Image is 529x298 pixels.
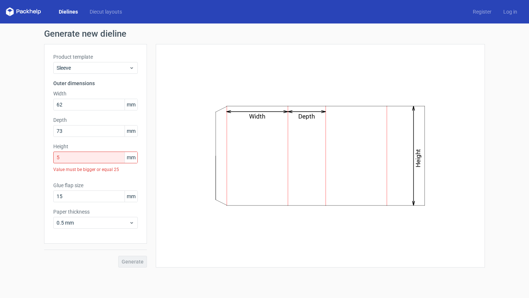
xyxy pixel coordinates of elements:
h1: Generate new dieline [44,29,485,38]
text: Depth [299,113,315,120]
div: Value must be bigger or equal 25 [53,163,138,176]
span: 0.5 mm [57,219,129,226]
span: mm [125,99,137,110]
a: Dielines [53,8,84,15]
label: Depth [53,116,138,124]
label: Width [53,90,138,97]
a: Diecut layouts [84,8,128,15]
h3: Outer dimensions [53,80,138,87]
label: Product template [53,53,138,61]
span: mm [125,152,137,163]
label: Glue flap size [53,182,138,189]
label: Height [53,143,138,150]
text: Width [249,113,266,120]
a: Log in [497,8,523,15]
span: mm [125,191,137,202]
span: mm [125,126,137,137]
a: Register [467,8,497,15]
span: Sleeve [57,64,129,72]
text: Height [415,149,422,167]
label: Paper thickness [53,208,138,215]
